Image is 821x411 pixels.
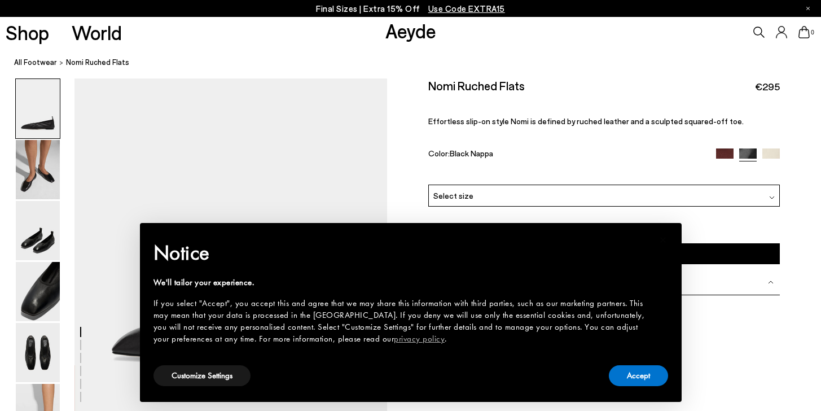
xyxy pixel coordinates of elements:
[660,231,667,248] span: ×
[755,80,780,94] span: €295
[609,365,668,386] button: Accept
[428,116,780,126] p: Effortless slip-on style Nomi is defined by ruched leather and a sculpted squared-off toe.
[433,190,473,202] span: Select size
[768,279,774,285] img: svg%3E
[14,47,821,78] nav: breadcrumb
[394,333,445,344] a: privacy policy
[72,23,122,42] a: World
[428,78,525,93] h2: Nomi Ruched Flats
[769,195,775,200] img: svg%3E
[16,201,60,260] img: Nomi Ruched Flats - Image 3
[810,29,815,36] span: 0
[153,238,650,268] h2: Notice
[66,56,129,68] span: Nomi Ruched Flats
[14,56,57,68] a: All Footwear
[6,23,49,42] a: Shop
[153,365,251,386] button: Customize Settings
[428,148,705,161] div: Color:
[650,226,677,253] button: Close this notice
[16,262,60,321] img: Nomi Ruched Flats - Image 4
[153,298,650,345] div: If you select "Accept", you accept this and agree that we may share this information with third p...
[428,3,505,14] span: Navigate to /collections/ss25-final-sizes
[798,26,810,38] a: 0
[16,140,60,199] img: Nomi Ruched Flats - Image 2
[16,323,60,382] img: Nomi Ruched Flats - Image 5
[16,79,60,138] img: Nomi Ruched Flats - Image 1
[316,2,505,16] p: Final Sizes | Extra 15% Off
[385,19,436,42] a: Aeyde
[153,277,650,288] div: We'll tailor your experience.
[450,148,493,158] span: Black Nappa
